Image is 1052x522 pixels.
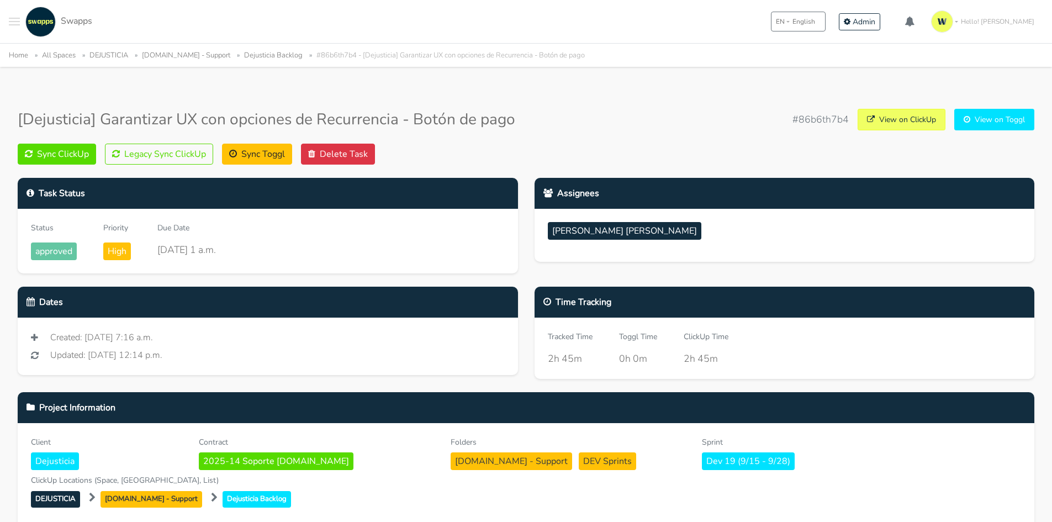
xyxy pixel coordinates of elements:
[548,331,593,342] div: Tracked Time
[101,491,209,504] a: [DOMAIN_NAME] - Support
[31,491,87,504] a: DEJUSTICIA
[18,144,96,165] button: Sync ClickUp
[18,178,518,209] div: Task Status
[18,392,1034,423] div: Project Information
[103,222,131,234] div: Priority
[579,454,641,467] a: DEV Sprints
[954,109,1034,130] a: View on Toggl
[684,351,728,366] div: 2h 45m
[619,331,657,342] div: Toggl Time
[548,222,701,240] span: [PERSON_NAME] [PERSON_NAME]
[105,144,213,165] button: Legacy Sync ClickUp
[89,50,128,60] a: DEJUSTICIA
[18,287,518,318] div: Dates
[579,452,636,470] span: DEV Sprints
[199,452,353,470] span: 2025-14 Soporte [DOMAIN_NAME]
[684,331,728,342] div: ClickUp Time
[451,436,686,448] div: Folders
[839,13,880,30] a: Admin
[548,351,593,366] div: 2h 45m
[301,144,375,165] button: Delete Task
[18,110,515,129] h3: [Dejusticia] Garantizar UX con opciones de Recurrencia - Botón de pago
[244,50,303,60] a: Dejusticia Backlog
[31,452,79,470] span: Dejusticia
[771,12,826,31] button: ENEnglish
[792,112,849,126] span: #86b6th7b4
[223,491,291,507] span: Dejusticia Backlog
[157,242,216,257] div: [DATE] 1 a.m.
[548,222,706,244] a: [PERSON_NAME] [PERSON_NAME]
[535,287,1035,318] div: Time Tracking
[199,454,358,467] a: 2025-14 Soporte [DOMAIN_NAME]
[702,452,795,470] span: Dev 19 (9/15 - 9/28)
[9,7,20,37] button: Toggle navigation menu
[9,50,28,60] a: Home
[31,491,80,507] span: DEJUSTICIA
[619,351,657,366] div: 0h 0m
[103,242,131,260] span: High
[61,15,92,27] span: Swapps
[535,178,1035,209] div: Assignees
[25,7,56,37] img: swapps-linkedin-v2.jpg
[451,454,579,467] a: [DOMAIN_NAME] - Support
[31,474,350,486] div: ClickUp Locations (Space, [GEOGRAPHIC_DATA], List)
[853,17,875,27] span: Admin
[223,491,295,504] a: Dejusticia Backlog
[31,454,83,467] a: Dejusticia
[50,331,153,344] span: Created: [DATE] 7:16 a.m.
[23,7,92,37] a: Swapps
[101,491,202,507] span: [DOMAIN_NAME] - Support
[31,222,77,234] div: Status
[792,17,815,27] span: English
[50,349,162,362] span: Updated: [DATE] 12:14 p.m.
[222,144,292,165] button: Sync Toggl
[702,436,937,448] div: Sprint
[927,6,1043,37] a: Hello! [PERSON_NAME]
[157,222,216,234] div: Due Date
[961,17,1034,27] span: Hello! [PERSON_NAME]
[42,50,76,60] a: All Spaces
[305,49,585,62] li: #86b6th7b4 - [Dejusticia] Garantizar UX con opciones de Recurrencia - Botón de pago
[31,436,182,448] div: Client
[931,10,953,33] img: isotipo-3-3e143c57.png
[451,452,572,470] span: [DOMAIN_NAME] - Support
[31,242,77,260] span: approved
[199,436,434,448] div: Contract
[702,454,799,467] a: Dev 19 (9/15 - 9/28)
[858,109,945,130] a: View on ClickUp
[142,50,230,60] a: [DOMAIN_NAME] - Support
